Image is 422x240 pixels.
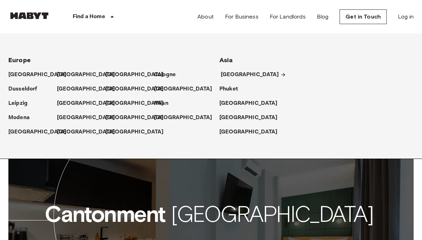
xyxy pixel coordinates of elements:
[219,128,285,136] a: [GEOGRAPHIC_DATA]
[8,128,74,136] a: [GEOGRAPHIC_DATA]
[219,85,238,93] p: Phuket
[8,114,30,122] p: Modena
[105,99,164,108] p: [GEOGRAPHIC_DATA]
[154,99,168,108] p: Milan
[221,71,286,79] a: [GEOGRAPHIC_DATA]
[105,99,171,108] a: [GEOGRAPHIC_DATA]
[8,85,37,93] p: Dusseldorf
[8,114,37,122] a: Modena
[8,71,74,79] a: [GEOGRAPHIC_DATA]
[219,128,278,136] p: [GEOGRAPHIC_DATA]
[154,85,212,93] p: [GEOGRAPHIC_DATA]
[57,71,115,79] p: [GEOGRAPHIC_DATA]
[219,56,233,64] span: Asia
[8,85,44,93] a: Dusseldorf
[154,85,219,93] a: [GEOGRAPHIC_DATA]
[154,71,176,79] p: Cologne
[57,85,115,93] p: [GEOGRAPHIC_DATA]
[57,114,122,122] a: [GEOGRAPHIC_DATA]
[105,128,164,136] p: [GEOGRAPHIC_DATA]
[219,114,278,122] p: [GEOGRAPHIC_DATA]
[317,13,329,21] a: Blog
[57,128,122,136] a: [GEOGRAPHIC_DATA]
[8,71,67,79] p: [GEOGRAPHIC_DATA]
[154,114,212,122] p: [GEOGRAPHIC_DATA]
[57,85,122,93] a: [GEOGRAPHIC_DATA]
[8,99,28,108] p: Leipzig
[57,71,122,79] a: [GEOGRAPHIC_DATA]
[8,99,35,108] a: Leipzig
[8,12,50,19] img: Habyt
[270,13,306,21] a: For Landlords
[105,85,164,93] p: [GEOGRAPHIC_DATA]
[221,71,279,79] p: [GEOGRAPHIC_DATA]
[154,71,183,79] a: Cologne
[57,114,115,122] p: [GEOGRAPHIC_DATA]
[8,128,67,136] p: [GEOGRAPHIC_DATA]
[219,99,285,108] a: [GEOGRAPHIC_DATA]
[105,114,164,122] p: [GEOGRAPHIC_DATA]
[219,114,285,122] a: [GEOGRAPHIC_DATA]
[105,85,171,93] a: [GEOGRAPHIC_DATA]
[105,114,171,122] a: [GEOGRAPHIC_DATA]
[154,99,175,108] a: Milan
[197,13,214,21] a: About
[57,99,122,108] a: [GEOGRAPHIC_DATA]
[105,128,171,136] a: [GEOGRAPHIC_DATA]
[73,13,105,21] p: Find a Home
[340,9,387,24] a: Get in Touch
[105,71,171,79] a: [GEOGRAPHIC_DATA]
[57,128,115,136] p: [GEOGRAPHIC_DATA]
[105,71,164,79] p: [GEOGRAPHIC_DATA]
[154,114,219,122] a: [GEOGRAPHIC_DATA]
[57,99,115,108] p: [GEOGRAPHIC_DATA]
[219,85,245,93] a: Phuket
[398,13,414,21] a: Log in
[8,56,31,64] span: Europe
[225,13,259,21] a: For Business
[219,99,278,108] p: [GEOGRAPHIC_DATA]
